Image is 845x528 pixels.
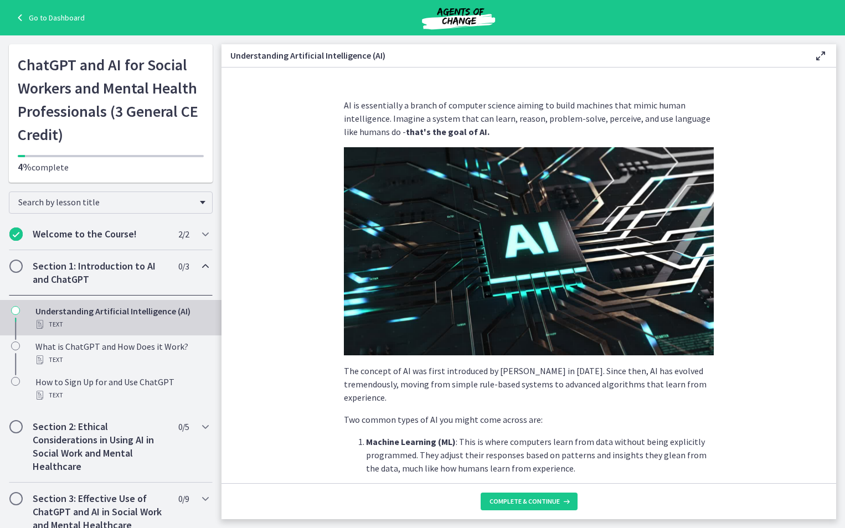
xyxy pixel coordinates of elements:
span: Complete & continue [490,497,560,506]
h2: Section 2: Ethical Considerations in Using AI in Social Work and Mental Healthcare [33,420,168,473]
span: Search by lesson title [18,196,194,208]
h3: Understanding Artificial Intelligence (AI) [230,49,796,62]
button: Complete & continue [481,493,578,510]
span: 0 / 5 [178,420,189,433]
strong: Machine Learning (ML) [366,436,456,447]
div: Text [35,318,208,331]
div: Text [35,389,208,402]
p: complete [18,161,204,174]
span: 0 / 3 [178,260,189,273]
span: 0 / 9 [178,492,189,505]
a: Go to Dashboard [13,11,85,24]
span: 2 / 2 [178,227,189,241]
div: Understanding Artificial Intelligence (AI) [35,304,208,331]
h1: ChatGPT and AI for Social Workers and Mental Health Professionals (3 General CE Credit) [18,53,204,146]
h2: Welcome to the Course! [33,227,168,241]
div: Text [35,353,208,366]
p: : This is where computers learn from data without being explicitly programmed. They adjust their ... [366,435,714,475]
h2: Section 1: Introduction to AI and ChatGPT [33,260,168,286]
i: Completed [9,227,23,241]
strong: that's the goal of AI. [406,126,490,137]
p: The concept of AI was first introduced by [PERSON_NAME] in [DATE]. Since then, AI has evolved tre... [344,364,714,404]
div: What is ChatGPT and How Does it Work? [35,340,208,366]
p: Two common types of AI you might come across are: [344,413,714,426]
img: Black_Minimalist_Modern_AI_Robot_Presentation_%281%29.png [344,147,714,355]
img: Agents of Change [392,4,525,31]
div: How to Sign Up for and Use ChatGPT [35,375,208,402]
span: 4% [18,161,32,173]
p: AI is essentially a branch of computer science aiming to build machines that mimic human intellig... [344,99,714,138]
div: Search by lesson title [9,191,213,214]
